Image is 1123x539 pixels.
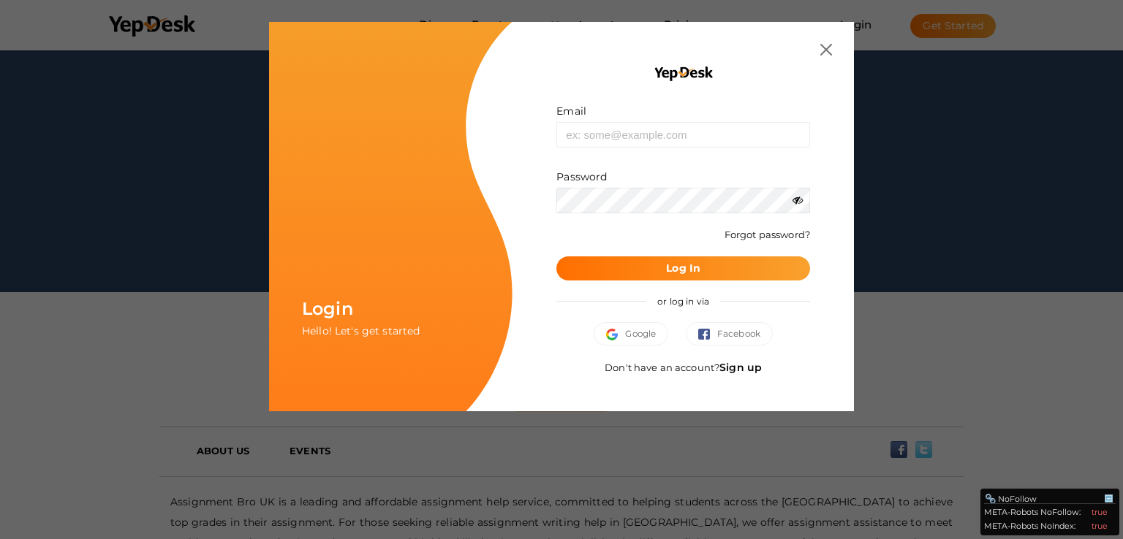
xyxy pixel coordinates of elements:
b: Log In [666,261,700,275]
img: YEP_black_cropped.png [653,66,714,82]
label: Password [556,169,607,184]
div: true [1092,506,1108,518]
button: Facebook [686,322,773,345]
span: or log in via [646,285,720,318]
button: Log In [556,256,810,280]
img: google.svg [606,329,625,340]
a: Sign up [719,361,762,374]
button: Google [594,322,668,345]
img: facebook.svg [698,329,717,340]
label: Email [556,104,586,118]
input: ex: some@example.com [556,122,810,148]
div: NoFollow [985,493,1103,505]
img: close.svg [820,44,832,56]
a: Forgot password? [725,229,810,240]
div: META-Robots NoIndex: [984,518,1116,532]
span: Login [302,298,353,319]
div: META-Robots NoFollow: [984,504,1116,518]
span: Hello! Let's get started [302,324,420,337]
div: true [1092,520,1108,532]
div: Minimize [1103,493,1115,505]
span: Don't have an account? [605,362,762,373]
